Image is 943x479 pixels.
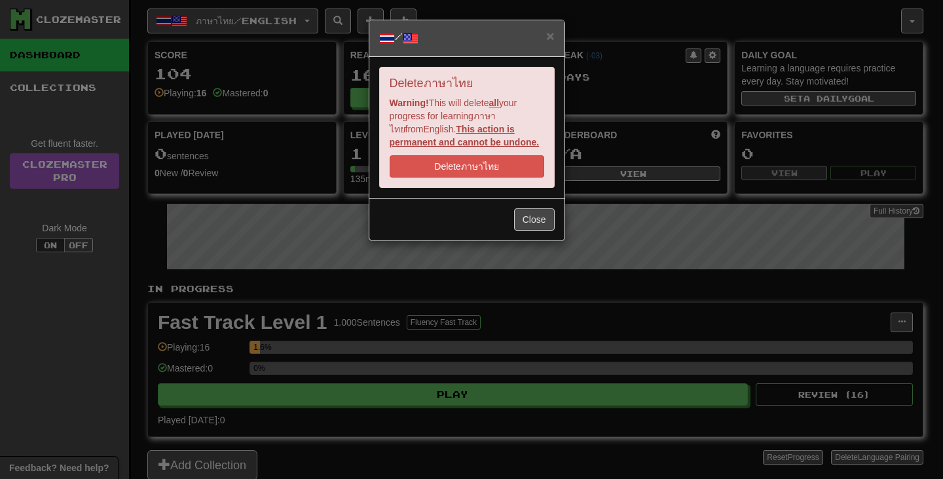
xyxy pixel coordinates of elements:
u: all [489,98,499,108]
h4: Delete ภาษาไทย [390,77,544,90]
button: Close [546,29,554,43]
u: This action is permanent and cannot be undone. [390,124,540,147]
p: This will delete your progress for learning ภาษาไทย from English . [390,96,544,149]
strong: Warning! [390,98,429,108]
span: / [379,31,418,42]
span: × [546,28,554,43]
button: Close [514,208,555,231]
button: Deleteภาษาไทย [390,155,544,178]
